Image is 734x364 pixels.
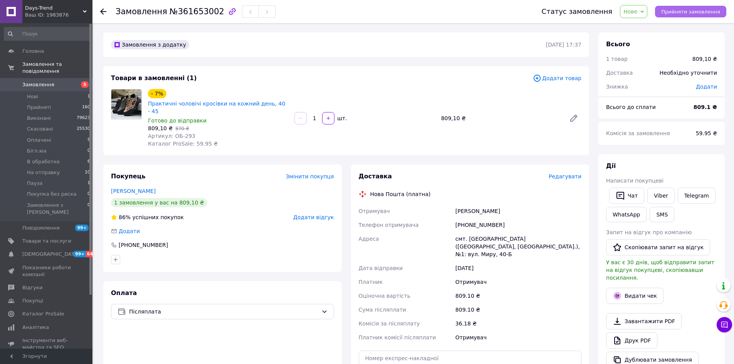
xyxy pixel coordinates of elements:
a: Telegram [678,188,716,204]
span: Нове [623,8,637,15]
div: 809.10 ₴ [454,289,583,303]
span: [DEMOGRAPHIC_DATA] [22,251,79,258]
span: Замовлення [22,81,54,88]
span: Пауза [27,180,42,187]
a: Друк PDF [606,332,657,349]
span: 1 [87,180,90,187]
div: [DATE] [454,261,583,275]
span: Змінити покупця [286,173,334,179]
div: Необхідно уточнити [655,64,722,81]
span: Доставка [359,173,392,180]
div: [PHONE_NUMBER] [118,241,169,249]
span: Всього [606,40,630,48]
span: Скасовані [27,126,53,133]
span: Прийняти замовлення [661,9,720,15]
span: Післяплата [129,307,318,316]
span: 86% [119,214,131,220]
span: Товари та послуги [22,238,71,245]
span: Редагувати [549,173,581,179]
span: 0 [87,191,90,198]
b: 809.1 ₴ [694,104,717,110]
span: Всього до сплати [606,104,656,110]
a: Завантажити PDF [606,313,682,329]
span: Замовлення та повідомлення [22,61,92,75]
span: Додати [696,84,717,90]
span: Days-Trend [25,5,83,12]
span: Знижка [606,84,628,90]
span: Комісія за післяплату [359,320,420,327]
div: Замовлення з додатку [111,40,189,49]
a: Viber [647,188,674,204]
span: Товари в замовленні (1) [111,74,197,82]
div: [PHONE_NUMBER] [454,218,583,232]
span: Написати покупцеві [606,178,663,184]
span: В обработке [27,158,60,165]
button: Видати чек [606,288,663,304]
div: Отримувач [454,275,583,289]
div: успішних покупок [111,213,184,221]
span: Замовлення з [PERSON_NAME] [27,202,87,216]
span: Адреса [359,236,379,242]
div: Повернутися назад [100,8,106,15]
a: Практичні чоловічі кросівки на кожний день, 40 - 45 [148,101,285,114]
div: Отримувач [454,330,583,344]
div: Нова Пошта (платна) [368,190,433,198]
span: 25530 [77,126,90,133]
img: Практичні чоловічі кросівки на кожний день, 40 - 45 [111,89,141,119]
span: Запит на відгук про компанію [606,229,692,235]
div: 36.18 ₴ [454,317,583,330]
span: Оціночна вартість [359,293,410,299]
span: Повідомлення [22,225,60,231]
button: SMS [650,207,674,222]
span: Інструменти веб-майстра та SEO [22,337,71,351]
span: Аналітика [22,324,49,331]
div: [PERSON_NAME] [454,204,583,218]
span: 160 [82,104,90,111]
span: 79623 [77,115,90,122]
span: Покупка без риска [27,191,76,198]
button: Прийняти замовлення [655,6,726,17]
span: Артикул: ОБ-293 [148,133,195,139]
span: №361653002 [170,7,224,16]
button: Чат з покупцем [717,317,732,332]
button: Чат [609,188,644,204]
span: 870 ₴ [175,126,189,131]
span: Показники роботи компанії [22,264,71,278]
span: Оплата [111,289,137,297]
span: 809,10 ₴ [148,125,173,131]
span: 64 [86,251,95,257]
div: Ваш ID: 1983876 [25,12,92,18]
span: Готово до відправки [148,117,207,124]
span: Покупці [22,297,43,304]
span: Дата відправки [359,265,403,271]
span: 99+ [75,225,89,231]
span: Отримувач [359,208,390,214]
time: [DATE] 17:37 [546,42,581,48]
span: 1 товар [606,56,628,62]
span: 10 [85,169,90,176]
span: Каталог ProSale [22,310,64,317]
button: Скопіювати запит на відгук [606,239,710,255]
span: Додати товар [533,74,581,82]
div: 1 замовлення у вас на 809,10 ₴ [111,198,207,207]
span: 0 [87,202,90,216]
a: Редагувати [566,111,581,126]
span: Прийняті [27,104,51,111]
span: Комісія за замовлення [606,130,670,136]
span: Відгуки [22,284,42,291]
div: Статус замовлення [542,8,613,15]
span: Покупець [111,173,146,180]
span: 5 [81,81,89,88]
input: Пошук [4,27,91,41]
span: 5 [87,137,90,144]
span: Бігл.юа [27,148,47,154]
div: 809.10 ₴ [454,303,583,317]
span: Оплачені [27,137,51,144]
span: Додати [119,228,140,234]
div: шт. [335,114,348,122]
span: Замовлення [116,7,167,16]
span: Нові [27,93,38,100]
span: 59.95 ₴ [696,130,717,136]
span: Каталог ProSale: 59.95 ₴ [148,141,218,147]
div: 809,10 ₴ [692,55,717,63]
